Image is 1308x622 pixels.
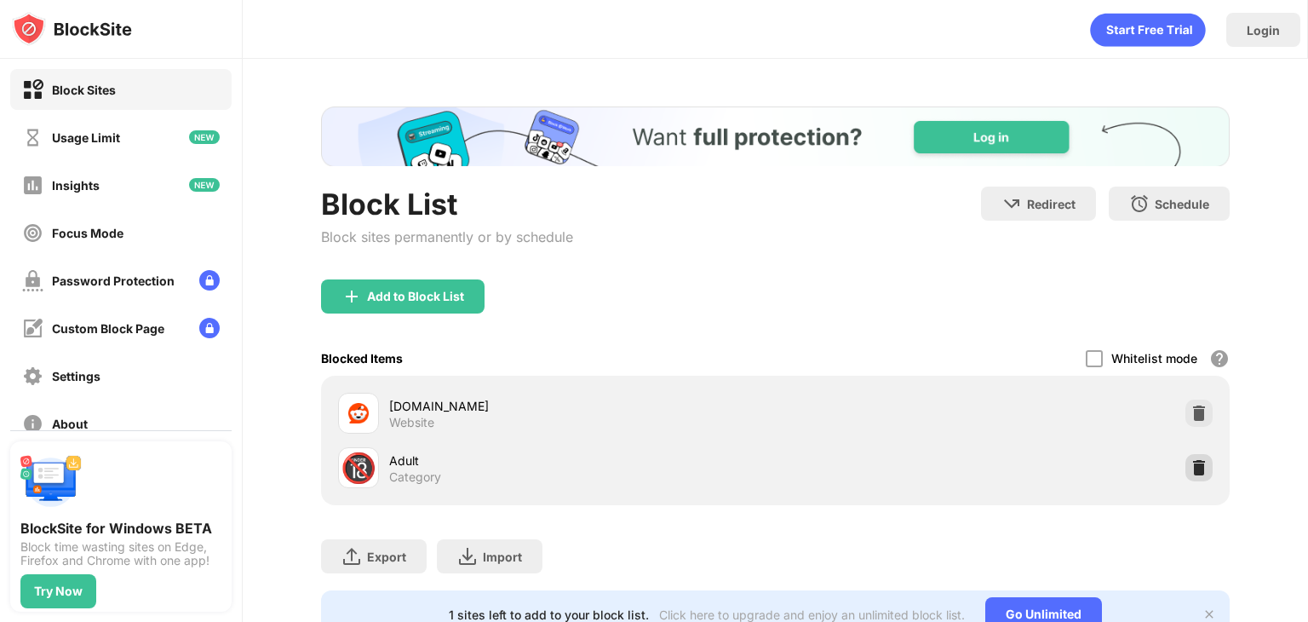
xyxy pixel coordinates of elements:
div: Click here to upgrade and enjoy an unlimited block list. [659,608,965,622]
img: settings-off.svg [22,366,43,387]
div: 1 sites left to add to your block list. [449,608,649,622]
div: Try Now [34,585,83,598]
img: password-protection-off.svg [22,270,43,291]
img: lock-menu.svg [199,318,220,338]
div: Password Protection [52,274,175,288]
img: focus-off.svg [22,222,43,244]
div: Login [1247,23,1280,37]
div: Focus Mode [52,226,123,240]
img: customize-block-page-off.svg [22,318,43,339]
img: lock-menu.svg [199,270,220,291]
div: Website [389,415,434,430]
div: Block Sites [52,83,116,97]
iframe: Banner [321,107,1230,166]
img: new-icon.svg [189,130,220,144]
div: About [52,417,88,431]
div: Custom Block Page [52,321,164,336]
div: Import [483,550,522,564]
div: Usage Limit [52,130,120,145]
img: about-off.svg [22,413,43,435]
div: Blocked Items [321,351,403,366]
img: favicons [348,403,369,423]
div: Redirect [1027,197,1076,211]
div: Schedule [1155,197,1209,211]
div: Block time wasting sites on Edge, Firefox and Chrome with one app! [20,540,221,567]
div: Block sites permanently or by schedule [321,228,573,245]
div: Settings [52,369,100,383]
img: insights-off.svg [22,175,43,196]
img: block-on.svg [22,79,43,101]
div: Adult [389,452,775,469]
img: new-icon.svg [189,178,220,192]
div: BlockSite for Windows BETA [20,520,221,537]
img: x-button.svg [1202,608,1216,621]
div: Whitelist mode [1111,351,1197,366]
div: 🔞 [341,451,376,486]
div: Block List [321,187,573,222]
div: Category [389,469,441,485]
div: Insights [52,178,100,193]
img: time-usage-off.svg [22,127,43,148]
div: animation [1090,13,1206,47]
div: Add to Block List [367,290,464,303]
img: push-desktop.svg [20,452,82,513]
div: Export [367,550,406,564]
div: [DOMAIN_NAME] [389,397,775,415]
img: logo-blocksite.svg [12,12,132,46]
